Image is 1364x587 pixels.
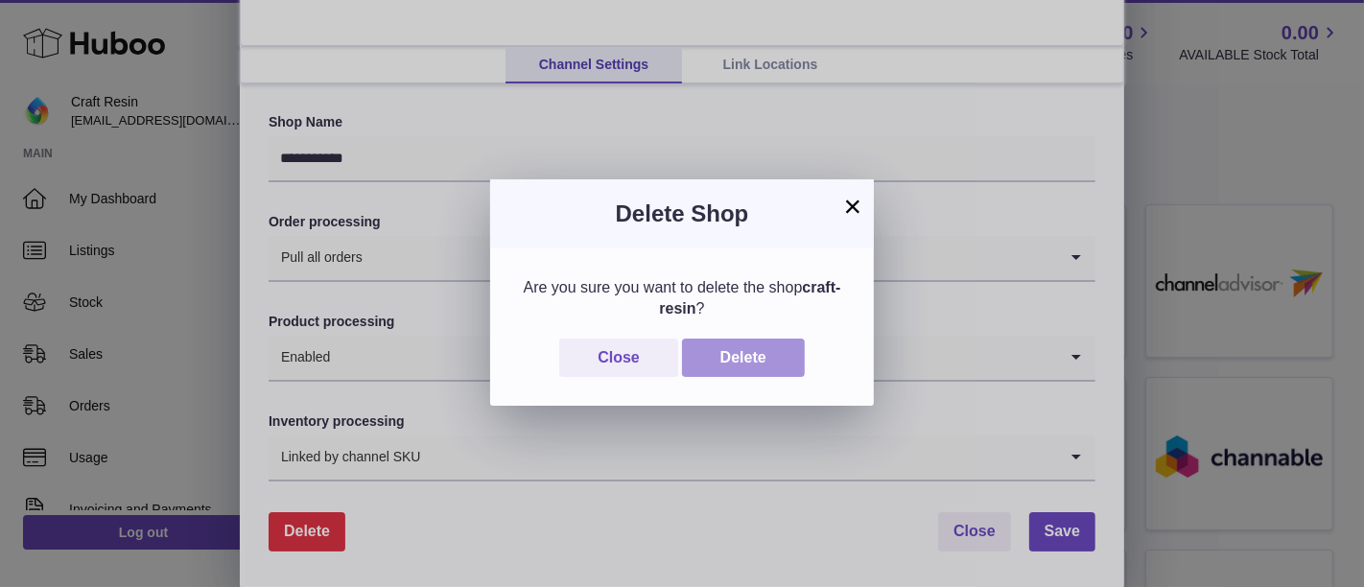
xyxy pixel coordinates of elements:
[519,199,845,229] h3: Delete Shop
[559,339,678,378] button: Close
[519,277,845,318] div: Are you sure you want to delete the shop ?
[682,339,805,378] button: Delete
[841,195,864,218] button: ×
[659,279,840,317] b: craft-resin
